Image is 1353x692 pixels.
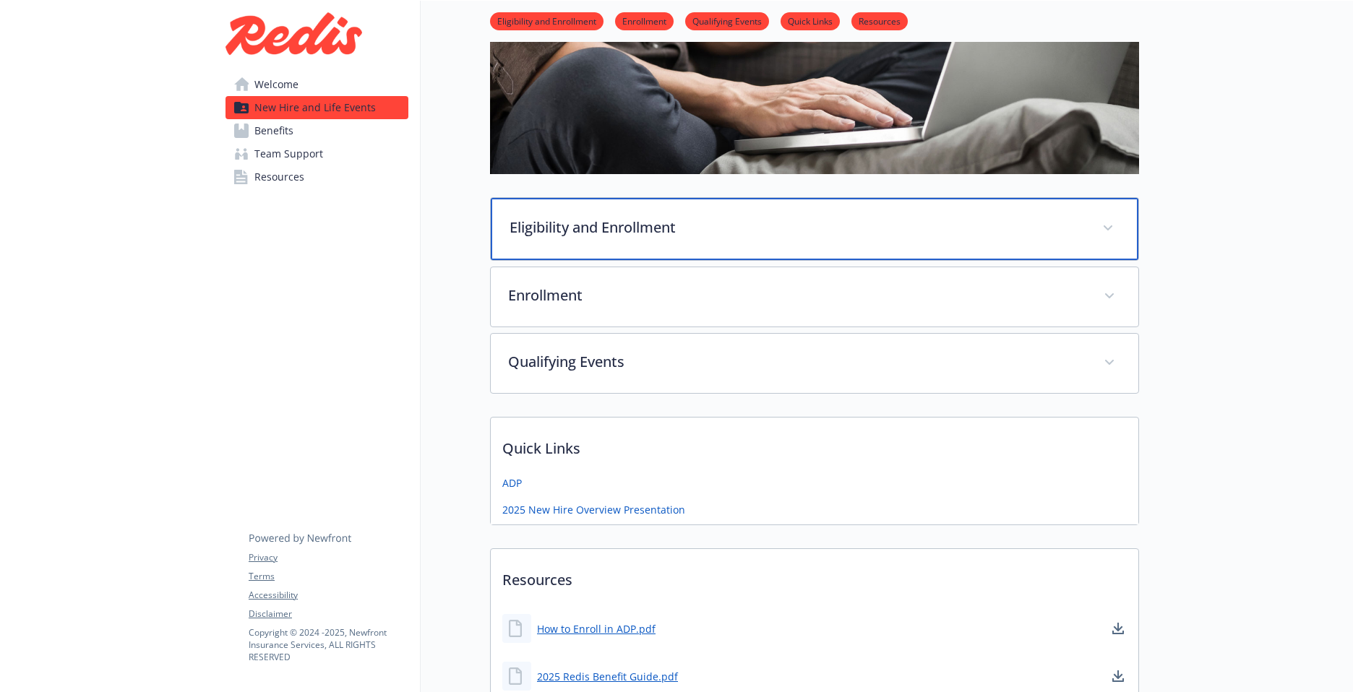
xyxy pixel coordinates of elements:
[225,73,408,96] a: Welcome
[254,96,376,119] span: New Hire and Life Events
[249,551,408,564] a: Privacy
[225,142,408,165] a: Team Support
[508,285,1086,306] p: Enrollment
[615,14,674,27] a: Enrollment
[225,165,408,189] a: Resources
[225,96,408,119] a: New Hire and Life Events
[249,570,408,583] a: Terms
[490,14,604,27] a: Eligibility and Enrollment
[851,14,908,27] a: Resources
[249,607,408,620] a: Disclaimer
[781,14,840,27] a: Quick Links
[537,669,678,684] a: 2025 Redis Benefit Guide.pdf
[1109,620,1127,637] a: download document
[537,621,656,636] a: How to Enroll in ADP.pdf
[254,165,304,189] span: Resources
[491,549,1138,602] p: Resources
[254,73,298,96] span: Welcome
[508,351,1086,373] p: Qualifying Events
[491,334,1138,393] div: Qualifying Events
[502,502,685,517] a: 2025 New Hire Overview Presentation
[254,119,293,142] span: Benefits
[685,14,769,27] a: Qualifying Events
[1109,667,1127,685] a: download document
[225,119,408,142] a: Benefits
[491,267,1138,326] div: Enrollment
[491,198,1138,260] div: Eligibility and Enrollment
[249,589,408,602] a: Accessibility
[502,475,522,490] a: ADP
[510,217,1085,238] p: Eligibility and Enrollment
[254,142,323,165] span: Team Support
[249,626,408,663] p: Copyright © 2024 - 2025 , Newfront Insurance Services, ALL RIGHTS RESERVED
[491,418,1138,471] p: Quick Links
